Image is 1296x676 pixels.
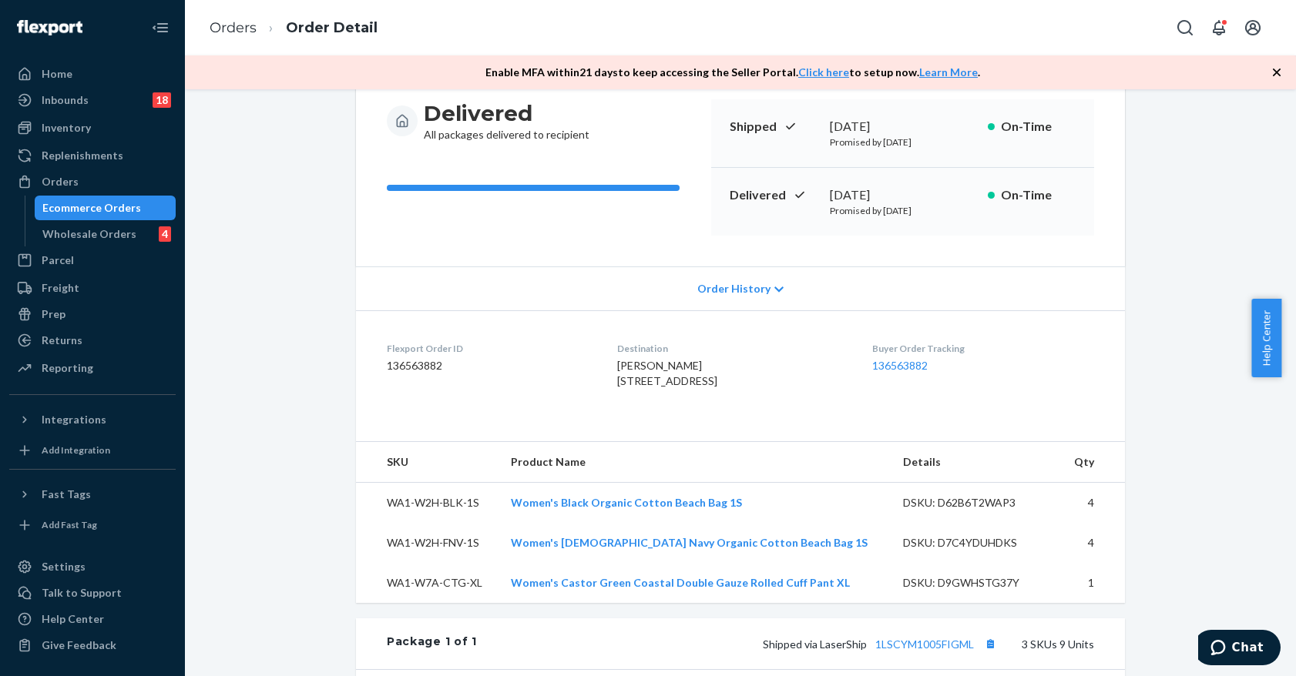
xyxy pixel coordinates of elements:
div: Wholesale Orders [42,226,136,242]
td: WA1-W7A-CTG-XL [356,563,499,603]
span: Order History [697,281,771,296]
div: [DATE] [830,118,975,136]
a: Orders [210,19,257,36]
a: Help Center [9,607,176,631]
td: WA1-W2H-FNV-1S [356,523,499,563]
a: Parcel [9,248,176,273]
div: 4 [159,226,171,242]
a: Learn More [919,65,978,79]
a: Women's Castor Green Coastal Double Gauze Rolled Cuff Pant XL [511,576,850,589]
a: Add Fast Tag [9,513,176,537]
a: Replenishments [9,143,176,168]
div: Replenishments [42,148,123,163]
th: Product Name [499,442,891,483]
button: Open account menu [1237,12,1268,43]
p: On-Time [1001,186,1076,204]
th: Details [891,442,1060,483]
a: Prep [9,302,176,326]
td: 4 [1060,483,1125,524]
p: Promised by [DATE] [830,204,975,217]
div: Reporting [42,360,93,376]
th: SKU [356,442,499,483]
div: Inbounds [42,92,89,108]
a: Click here [798,65,849,79]
div: DSKU: D62B6T2WAP3 [903,495,1048,510]
button: Close Navigation [145,12,176,43]
a: 1LSCYM1005FIGML [875,638,974,651]
div: Give Feedback [42,638,116,653]
a: Add Integration [9,438,176,463]
a: Reporting [9,356,176,380]
p: Enable MFA within 21 days to keep accessing the Seller Portal. to setup now. . [485,65,980,80]
span: Shipped via LaserShip [763,638,1000,651]
th: Qty [1060,442,1125,483]
h3: Delivered [424,99,589,127]
div: Settings [42,559,86,574]
button: Fast Tags [9,482,176,507]
iframe: Opens a widget where you can chat to one of our agents [1198,630,1281,668]
p: Delivered [730,186,818,204]
div: Package 1 of 1 [387,634,477,654]
dt: Destination [617,342,847,355]
a: Order Detail [286,19,378,36]
div: Help Center [42,611,104,627]
a: Inbounds18 [9,88,176,112]
a: Women's [DEMOGRAPHIC_DATA] Navy Organic Cotton Beach Bag 1S [511,536,868,549]
button: Open Search Box [1170,12,1200,43]
span: [PERSON_NAME] [STREET_ADDRESS] [617,359,717,387]
p: On-Time [1001,118,1076,136]
button: Help Center [1251,299,1281,377]
div: 3 SKUs 9 Units [477,634,1094,654]
div: Prep [42,306,65,322]
td: 1 [1060,563,1125,603]
div: Add Integration [42,443,110,457]
div: DSKU: D9GWHSTG37Y [903,575,1048,591]
img: Flexport logo [17,20,82,35]
div: Fast Tags [42,487,91,502]
dt: Buyer Order Tracking [872,342,1094,355]
dt: Flexport Order ID [387,342,593,355]
button: Open notifications [1204,12,1234,43]
dd: 136563882 [387,358,593,373]
div: Ecommerce Orders [42,200,141,216]
button: Give Feedback [9,633,176,658]
td: 4 [1060,523,1125,563]
a: Home [9,62,176,86]
a: Settings [9,554,176,579]
a: Wholesale Orders4 [35,222,176,246]
div: All packages delivered to recipient [424,99,589,142]
div: [DATE] [830,186,975,204]
button: Integrations [9,407,176,432]
div: Inventory [42,120,91,136]
button: Copy tracking number [980,634,1000,654]
a: Orders [9,169,176,194]
a: Freight [9,276,176,300]
a: Women's Black Organic Cotton Beach Bag 1S [511,496,742,509]
a: Ecommerce Orders [35,196,176,220]
a: Inventory [9,115,176,140]
button: Talk to Support [9,581,176,605]
ol: breadcrumbs [197,5,390,51]
a: Returns [9,328,176,353]
div: Returns [42,333,82,348]
a: 136563882 [872,359,928,372]
div: DSKU: D7C4YDUHDKS [903,535,1048,551]
p: Shipped [730,118,818,136]
div: Talk to Support [42,585,122,601]
div: Add Fast Tag [42,518,97,531]
div: Parcel [42,253,74,268]
div: Freight [42,280,79,296]
div: Integrations [42,412,106,427]
p: Promised by [DATE] [830,136,975,149]
div: Orders [42,174,79,189]
div: Home [42,66,72,82]
td: WA1-W2H-BLK-1S [356,483,499,524]
div: 18 [153,92,171,108]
